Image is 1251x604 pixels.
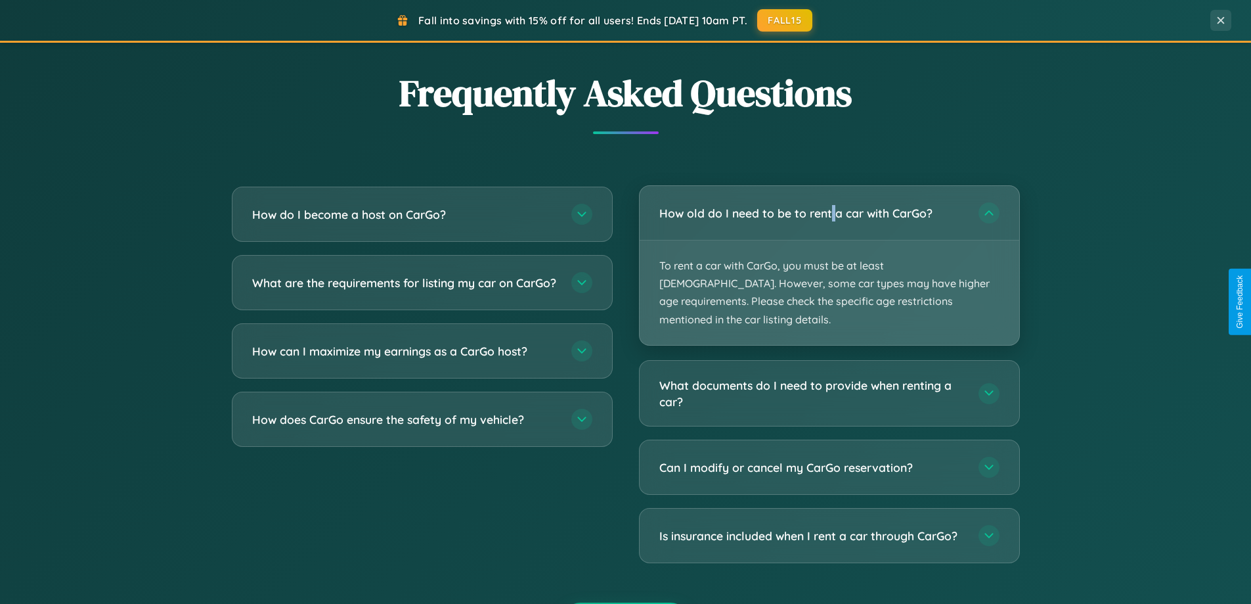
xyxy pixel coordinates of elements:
[252,206,558,223] h3: How do I become a host on CarGo?
[659,205,965,221] h3: How old do I need to be to rent a car with CarGo?
[418,14,747,27] span: Fall into savings with 15% off for all users! Ends [DATE] 10am PT.
[1235,275,1244,329] div: Give Feedback
[757,9,812,32] button: FALL15
[659,459,965,476] h3: Can I modify or cancel my CarGo reservation?
[232,68,1020,118] h2: Frequently Asked Questions
[659,528,965,544] h3: Is insurance included when I rent a car through CarGo?
[252,411,558,428] h3: How does CarGo ensure the safety of my vehicle?
[252,343,558,360] h3: How can I maximize my earnings as a CarGo host?
[659,377,965,409] h3: What documents do I need to provide when renting a car?
[252,275,558,291] h3: What are the requirements for listing my car on CarGo?
[640,241,1019,345] p: To rent a car with CarGo, you must be at least [DEMOGRAPHIC_DATA]. However, some car types may ha...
